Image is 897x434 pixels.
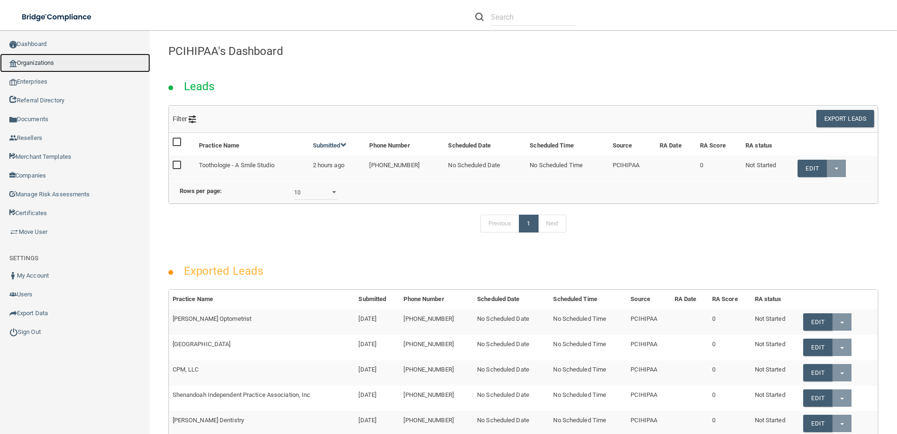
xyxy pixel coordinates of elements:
[473,309,549,334] td: No Scheduled Date
[9,272,17,279] img: ic_user_dark.df1a06c3.png
[9,328,18,336] img: ic_power_dark.7ecde6b1.png
[473,360,549,386] td: No Scheduled Date
[400,360,473,386] td: [PHONE_NUMBER]
[708,309,751,334] td: 0
[169,290,355,309] th: Practice Name
[400,309,473,334] td: [PHONE_NUMBER]
[9,291,17,298] img: icon-users.e205127d.png
[549,290,627,309] th: Scheduled Time
[627,290,670,309] th: Source
[189,116,196,123] img: icon-filter@2x.21656d0b.png
[549,309,627,334] td: No Scheduled Time
[742,155,794,181] td: Not Started
[803,339,832,356] a: Edit
[798,160,826,177] a: Edit
[195,155,309,181] td: Toothologie - A Smile Studio
[473,386,549,411] td: No Scheduled Date
[803,364,832,381] a: Edit
[803,415,832,432] a: Edit
[365,155,444,181] td: [PHONE_NUMBER]
[816,110,874,127] button: Export Leads
[169,335,355,360] td: [GEOGRAPHIC_DATA]
[627,309,670,334] td: PCIHIPAA
[365,133,444,155] th: Phone Number
[9,227,19,237] img: briefcase.64adab9b.png
[627,386,670,411] td: PCIHIPAA
[169,360,355,386] td: CPM, LLC
[751,309,800,334] td: Not Started
[549,386,627,411] td: No Scheduled Time
[609,133,656,155] th: Source
[609,155,656,181] td: PCIHIPAA
[9,134,17,142] img: ic_reseller.de258add.png
[400,290,473,309] th: Phone Number
[355,386,400,411] td: [DATE]
[735,367,886,405] iframe: Drift Widget Chat Controller
[444,133,526,155] th: Scheduled Date
[526,155,609,181] td: No Scheduled Time
[9,60,17,67] img: organization-icon.f8decf85.png
[444,155,526,181] td: No Scheduled Date
[355,335,400,360] td: [DATE]
[473,335,549,360] td: No Scheduled Date
[9,310,17,317] img: icon-export.b9366987.png
[627,360,670,386] td: PCIHIPAA
[480,215,520,232] a: Previous
[309,155,366,181] td: 2 hours ago
[751,335,800,360] td: Not Started
[355,309,400,334] td: [DATE]
[491,8,577,26] input: Search
[9,41,17,48] img: ic_dashboard_dark.d01f4a41.png
[180,187,222,194] b: Rows per page:
[9,79,17,85] img: enterprise.0d942306.png
[526,133,609,155] th: Scheduled Time
[9,253,38,264] label: SETTINGS
[671,290,708,309] th: RA Date
[169,309,355,334] td: [PERSON_NAME] Optometrist
[173,115,197,123] span: Filter
[708,335,751,360] td: 0
[175,73,224,100] h2: Leads
[803,313,832,331] a: Edit
[549,360,627,386] td: No Scheduled Time
[355,290,400,309] th: Submitted
[708,360,751,386] td: 0
[168,45,878,57] h4: PCIHIPAA's Dashboard
[9,116,17,124] img: icon-documents.8dae5593.png
[175,258,273,284] h2: Exported Leads
[355,360,400,386] td: [DATE]
[169,386,355,411] td: Shenandoah Independent Practice Association, Inc
[519,215,538,232] a: 1
[195,133,309,155] th: Practice Name
[696,133,742,155] th: RA Score
[751,290,800,309] th: RA status
[742,133,794,155] th: RA status
[14,8,100,27] img: bridge_compliance_login_screen.278c3ca4.svg
[473,290,549,309] th: Scheduled Date
[627,335,670,360] td: PCIHIPAA
[708,386,751,411] td: 0
[538,215,566,232] a: Next
[313,142,347,149] a: Submitted
[400,386,473,411] td: [PHONE_NUMBER]
[475,13,484,21] img: ic-search.3b580494.png
[400,335,473,360] td: [PHONE_NUMBER]
[708,290,751,309] th: RA Score
[696,155,742,181] td: 0
[549,335,627,360] td: No Scheduled Time
[751,360,800,386] td: Not Started
[656,133,696,155] th: RA Date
